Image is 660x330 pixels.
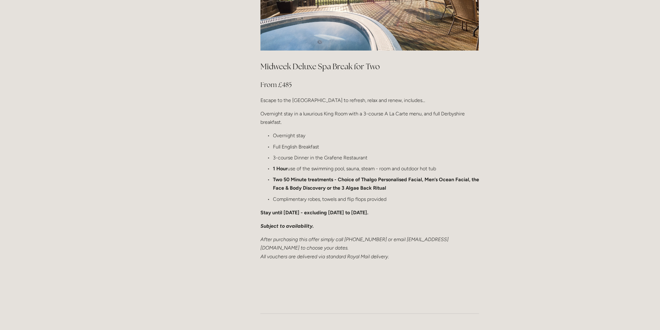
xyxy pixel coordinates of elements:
[273,195,479,203] p: Complimentary robes, towels and flip flops provided
[273,164,479,173] p: use of the swimming pool, sauna, steam - room and outdoor hot tub
[273,131,479,140] p: Overnight stay
[260,223,314,229] em: Subject to availability.
[273,143,479,151] p: Full English Breakfast
[273,166,288,172] strong: 1 Hour
[273,153,479,162] p: 3-course Dinner in the Grafene Restaurant
[260,109,479,126] p: Overnight stay in a luxurious King Room with a 3-course A La Carte menu, and full Derbyshire brea...
[260,96,479,104] p: Escape to the [GEOGRAPHIC_DATA] to refresh, relax and renew, includes...
[273,177,480,191] strong: Two 50 Minute treatments - Choice of Thalgo Personalised Facial, Men’s Ocean Facial, the Face & B...
[260,210,368,216] strong: Stay until [DATE] - excluding [DATE] to [DATE].
[260,61,479,72] h2: Midweek Deluxe Spa Break for Two
[260,79,479,91] h3: From £485
[260,236,449,259] em: After purchasing this offer simply call [PHONE_NUMBER] or email [EMAIL_ADDRESS][DOMAIN_NAME] to c...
